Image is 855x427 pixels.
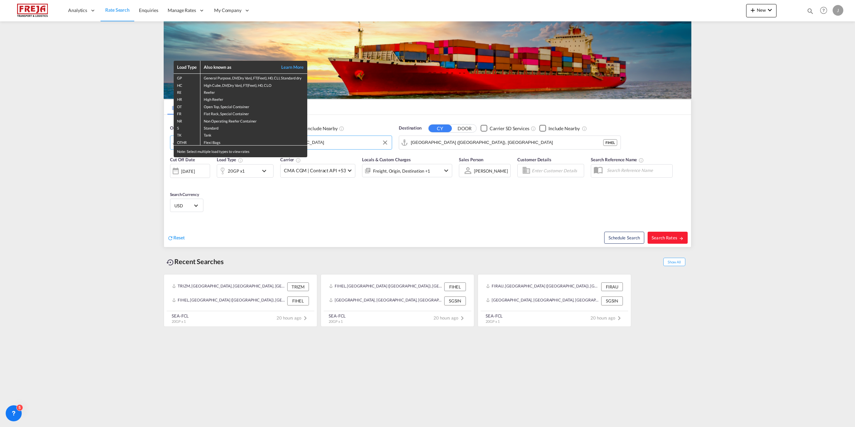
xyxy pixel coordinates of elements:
td: Tank [200,131,307,138]
td: TK [174,131,200,138]
td: Reefer [200,88,307,95]
td: Open Top, Special Container [200,102,307,110]
td: FR [174,110,200,117]
td: Standard [200,124,307,131]
td: Non Operating Reefer Container [200,117,307,124]
td: General Purpose, DV(Dry Van), FT(Feet), H0, CLI, Standard dry [200,74,307,81]
a: Learn More [274,64,304,70]
td: High Cube, DV(Dry Van), FT(Feet), H0, CLO [200,81,307,88]
td: RE [174,88,200,95]
th: Load Type [174,61,200,74]
div: Note: Select multiple load types to view rates [174,146,307,157]
td: S [174,124,200,131]
td: High Reefer [200,95,307,102]
td: OT [174,102,200,110]
div: Also known as [204,64,274,70]
td: OTHR [174,138,200,146]
td: HC [174,81,200,88]
td: NR [174,117,200,124]
td: HR [174,95,200,102]
td: Flat Rack, Special Container [200,110,307,117]
td: Flexi Bags [200,138,307,146]
td: GP [174,74,200,81]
